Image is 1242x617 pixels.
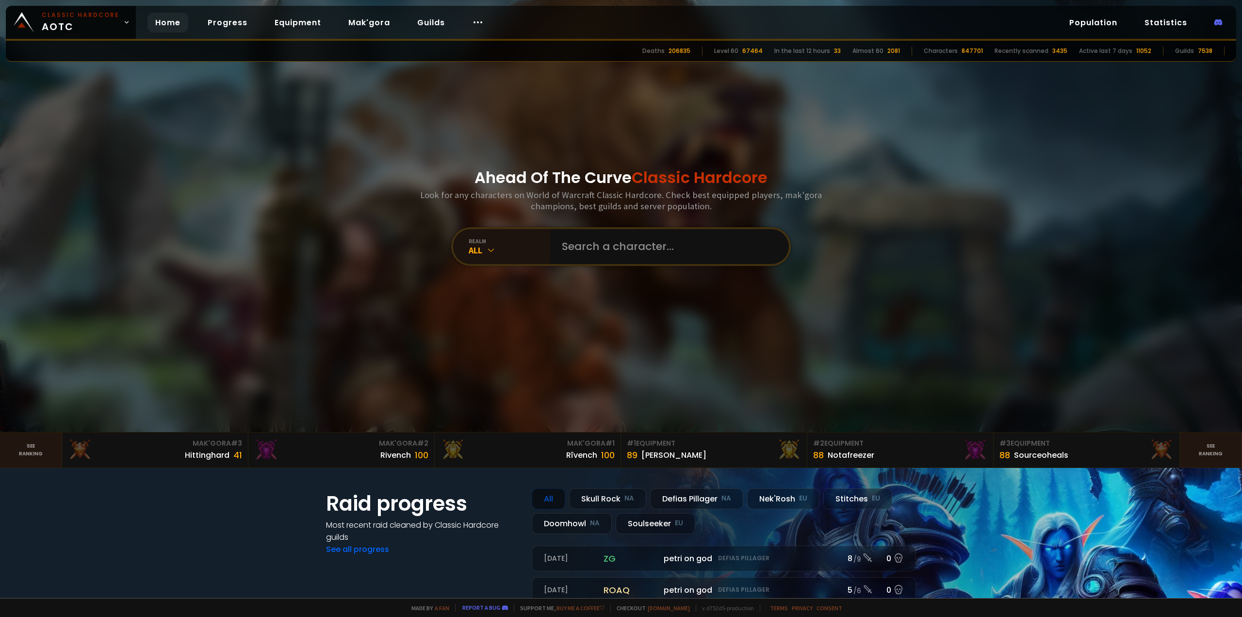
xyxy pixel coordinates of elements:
a: Mak'Gora#3Hittinghard41 [62,433,248,467]
div: 67464 [742,47,763,55]
span: Made by [406,604,449,612]
div: Almost 60 [852,47,883,55]
small: Classic Hardcore [42,11,119,19]
div: Soulseeker [616,513,695,534]
a: #1Equipment89[PERSON_NAME] [621,433,807,467]
a: Privacy [792,604,813,612]
a: #3Equipment88Sourceoheals [994,433,1180,467]
a: Mak'gora [341,13,398,33]
div: 206835 [669,47,690,55]
input: Search a character... [556,229,777,264]
a: Consent [817,604,842,612]
div: 847701 [962,47,983,55]
small: EU [675,518,683,528]
span: AOTC [42,11,119,34]
div: 3435 [1052,47,1067,55]
span: Support me, [514,604,605,612]
div: Recently scanned [995,47,1048,55]
div: Mak'Gora [68,438,242,449]
span: Classic Hardcore [632,167,768,188]
a: [DATE]zgpetri on godDefias Pillager8 /90 [532,546,916,571]
div: Active last 7 days [1079,47,1132,55]
a: Seeranking [1180,433,1242,467]
div: Rîvench [566,449,597,461]
div: All [532,488,565,509]
div: Deaths [642,47,665,55]
div: realm [469,237,550,245]
span: # 2 [417,438,428,448]
div: Stitches [823,488,892,509]
div: 41 [233,449,242,462]
a: Mak'Gora#1Rîvench100 [435,433,621,467]
div: Level 60 [714,47,738,55]
a: Terms [770,604,788,612]
div: Hittinghard [185,449,229,461]
div: 2081 [887,47,900,55]
a: Home [147,13,188,33]
div: [PERSON_NAME] [641,449,706,461]
h4: Most recent raid cleaned by Classic Hardcore guilds [326,519,520,543]
div: Equipment [999,438,1174,449]
span: # 2 [813,438,824,448]
a: #2Equipment88Notafreezer [807,433,994,467]
a: Buy me a coffee [556,604,605,612]
span: # 1 [627,438,636,448]
div: Mak'Gora [441,438,615,449]
h1: Raid progress [326,488,520,519]
a: Report a bug [462,604,500,611]
span: # 3 [999,438,1011,448]
span: # 3 [231,438,242,448]
div: Doomhowl [532,513,612,534]
div: 88 [813,449,824,462]
h3: Look for any characters on World of Warcraft Classic Hardcore. Check best equipped players, mak'g... [416,189,826,212]
div: Rivench [380,449,411,461]
div: Defias Pillager [650,488,743,509]
small: EU [799,494,807,503]
span: # 1 [605,438,615,448]
a: Statistics [1137,13,1195,33]
div: Equipment [627,438,801,449]
a: [DOMAIN_NAME] [648,604,690,612]
div: 100 [601,449,615,462]
a: Progress [200,13,255,33]
a: Guilds [409,13,453,33]
div: 100 [415,449,428,462]
a: Equipment [267,13,329,33]
a: Classic HardcoreAOTC [6,6,136,39]
small: EU [872,494,880,503]
a: [DATE]roaqpetri on godDefias Pillager5 /60 [532,577,916,603]
div: 89 [627,449,637,462]
div: 33 [834,47,841,55]
div: Equipment [813,438,987,449]
div: 7538 [1198,47,1212,55]
a: Population [1062,13,1125,33]
h1: Ahead Of The Curve [474,166,768,189]
span: v. d752d5 - production [696,604,754,612]
div: Characters [924,47,958,55]
div: All [469,245,550,256]
div: Mak'Gora [254,438,428,449]
div: Sourceoheals [1014,449,1068,461]
span: Checkout [610,604,690,612]
small: NA [721,494,731,503]
div: Guilds [1175,47,1194,55]
a: Mak'Gora#2Rivench100 [248,433,435,467]
small: NA [590,518,600,528]
div: 88 [999,449,1010,462]
div: Skull Rock [569,488,646,509]
div: Nek'Rosh [747,488,819,509]
div: 11052 [1136,47,1151,55]
a: See all progress [326,544,389,555]
a: a fan [435,604,449,612]
div: In the last 12 hours [774,47,830,55]
div: Notafreezer [828,449,874,461]
small: NA [624,494,634,503]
